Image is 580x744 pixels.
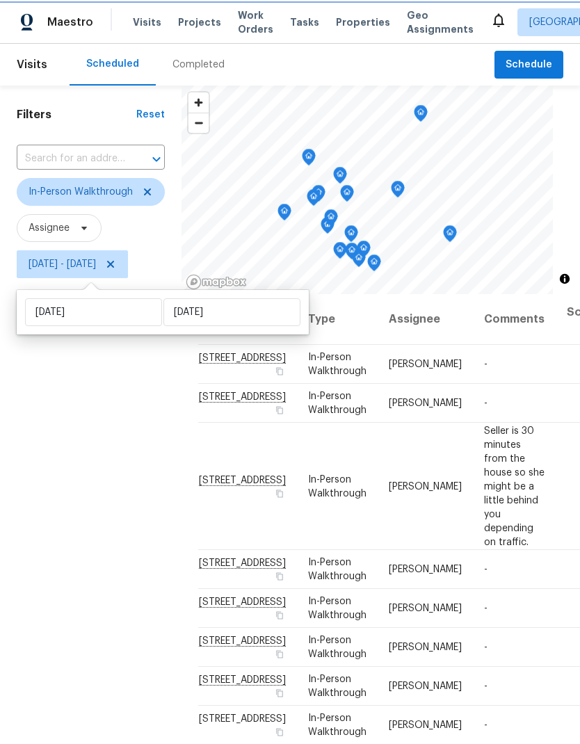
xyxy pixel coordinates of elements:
input: Search for an address... [17,148,126,170]
button: Open [147,149,166,169]
div: Map marker [391,181,405,202]
button: Zoom in [188,92,209,113]
input: Start date [25,298,162,326]
div: Map marker [324,209,338,231]
span: - [484,604,488,613]
button: Schedule [494,51,563,79]
button: Copy Address [273,365,286,378]
button: Copy Address [273,648,286,661]
span: - [484,398,488,408]
div: Map marker [352,250,366,272]
span: Properties [336,15,390,29]
span: [PERSON_NAME] [389,359,462,369]
h1: Filters [17,108,136,122]
div: Scheduled [86,57,139,71]
span: In-Person Walkthrough [308,597,366,620]
span: Assignee [29,221,70,235]
span: [PERSON_NAME] [389,398,462,408]
span: - [484,359,488,369]
div: Map marker [321,217,335,238]
span: In-Person Walkthrough [29,185,133,199]
div: Completed [172,58,225,72]
span: [PERSON_NAME] [389,681,462,691]
span: Seller is 30 minutes from the house so she might be a little behind you depending on traffic. [484,426,545,547]
span: - [484,720,488,730]
span: Schedule [506,56,552,74]
span: Toggle attribution [561,271,569,286]
div: Map marker [333,242,347,264]
div: Map marker [302,149,316,170]
span: - [484,681,488,691]
div: Map marker [312,185,325,207]
button: Copy Address [273,487,286,499]
button: Copy Address [273,570,286,583]
canvas: Map [182,86,553,294]
span: Maestro [47,15,93,29]
span: In-Person Walkthrough [308,474,366,498]
th: Assignee [378,294,473,345]
th: Type [297,294,378,345]
span: Visits [17,49,47,80]
button: Zoom out [188,113,209,133]
div: Map marker [345,243,359,264]
span: - [484,565,488,574]
button: Toggle attribution [556,270,573,287]
button: Copy Address [273,726,286,738]
button: Copy Address [273,687,286,699]
div: Map marker [340,185,354,207]
div: Map marker [357,241,371,262]
span: [PERSON_NAME] [389,642,462,652]
input: End date [163,298,300,326]
span: In-Person Walkthrough [308,713,366,737]
div: Map marker [333,167,347,188]
span: - [484,642,488,652]
div: Map marker [443,225,457,247]
button: Copy Address [273,404,286,417]
span: In-Person Walkthrough [308,391,366,415]
span: [DATE] - [DATE] [29,257,96,271]
span: In-Person Walkthrough [308,636,366,659]
span: [PERSON_NAME] [389,720,462,730]
div: Map marker [344,225,358,247]
span: [PERSON_NAME] [389,604,462,613]
span: In-Person Walkthrough [308,674,366,698]
span: In-Person Walkthrough [308,558,366,581]
span: [PERSON_NAME] [389,481,462,491]
span: Visits [133,15,161,29]
button: Copy Address [273,609,286,622]
div: Map marker [414,105,428,127]
span: Work Orders [238,8,273,36]
div: Map marker [277,204,291,225]
span: [PERSON_NAME] [389,565,462,574]
div: Map marker [367,254,381,276]
span: In-Person Walkthrough [308,353,366,376]
div: Reset [136,108,165,122]
span: [STREET_ADDRESS] [199,714,286,724]
div: Map marker [307,189,321,211]
a: Mapbox homepage [186,274,247,290]
th: Comments [473,294,556,345]
span: Geo Assignments [407,8,474,36]
span: Tasks [290,17,319,27]
span: Projects [178,15,221,29]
